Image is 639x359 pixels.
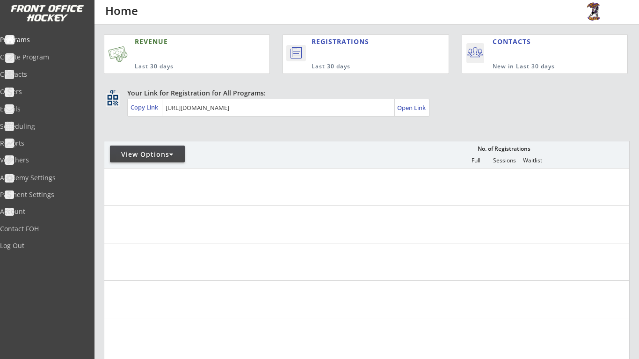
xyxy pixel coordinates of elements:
[518,157,546,164] div: Waitlist
[462,157,490,164] div: Full
[135,37,228,46] div: REVENUE
[135,63,228,71] div: Last 30 days
[397,104,427,112] div: Open Link
[493,63,584,71] div: New in Last 30 days
[397,101,427,114] a: Open Link
[312,37,407,46] div: REGISTRATIONS
[312,63,410,71] div: Last 30 days
[131,103,160,111] div: Copy Link
[107,88,118,95] div: qr
[127,88,601,98] div: Your Link for Registration for All Programs:
[490,157,518,164] div: Sessions
[475,146,533,152] div: No. of Registrations
[106,93,120,107] button: qr_code
[110,150,185,159] div: View Options
[493,37,535,46] div: CONTACTS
